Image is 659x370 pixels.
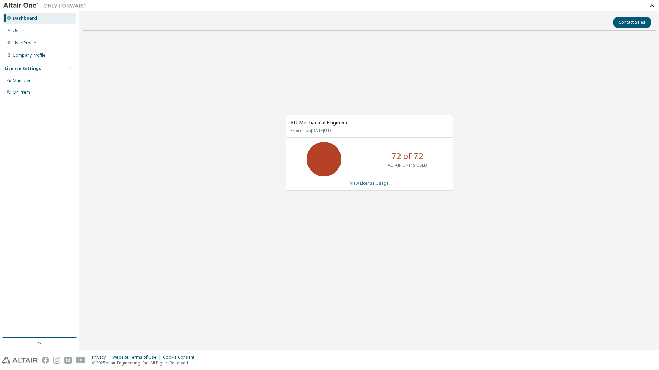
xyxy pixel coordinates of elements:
a: View License Usage [350,180,389,186]
img: linkedin.svg [64,357,72,364]
img: altair_logo.svg [2,357,38,364]
img: instagram.svg [53,357,60,364]
p: © 2025 Altair Engineering, Inc. All Rights Reserved. [92,360,199,366]
img: facebook.svg [42,357,49,364]
div: User Profile [13,40,36,46]
p: ALTAIR UNITS USED [388,162,427,168]
p: Expires on [DATE] UTC [290,127,447,133]
div: Managed [13,78,32,83]
span: AU Mechanical Engineer [290,119,348,126]
div: Website Terms of Use [112,354,163,360]
div: Privacy [92,354,112,360]
div: Company Profile [13,53,45,58]
div: Cookie Consent [163,354,199,360]
img: youtube.svg [76,357,86,364]
div: Dashboard [13,16,37,21]
img: Altair One [3,2,90,9]
div: Users [13,28,25,33]
button: Contact Sales [613,17,651,28]
div: License Settings [4,66,41,71]
p: 72 of 72 [392,150,423,162]
div: On Prem [13,90,30,95]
